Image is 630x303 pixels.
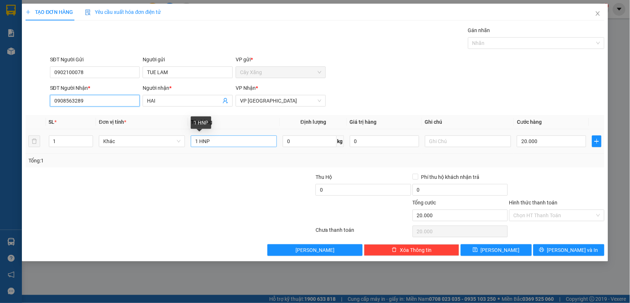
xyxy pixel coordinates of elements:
label: Gán nhãn [468,27,490,33]
div: Chưa thanh toán [315,226,411,239]
button: plus [592,135,601,147]
span: printer [539,247,544,253]
span: close [595,11,601,16]
button: Close [588,4,608,24]
span: TẠO ĐƠN HÀNG [26,9,73,15]
label: Hình thức thanh toán [509,200,558,206]
span: kg [337,135,344,147]
span: user-add [223,98,228,104]
input: VD: Bàn, Ghế [191,135,277,147]
button: printer[PERSON_NAME] và In [533,244,604,256]
span: VP Sài Gòn [240,95,321,106]
th: Ghi chú [422,115,514,129]
input: Ghi Chú [425,135,511,147]
input: 0 [350,135,419,147]
div: SĐT Người Gửi [50,55,140,64]
span: Giá trị hàng [350,119,377,125]
button: deleteXóa Thông tin [364,244,459,256]
div: Người gửi [143,55,233,64]
div: Tổng: 1 [28,157,243,165]
img: icon [85,9,91,15]
span: [PERSON_NAME] [295,246,335,254]
span: Đơn vị tính [99,119,126,125]
button: [PERSON_NAME] [267,244,363,256]
span: Xóa Thông tin [400,246,432,254]
span: Tổng cước [413,200,436,206]
span: save [473,247,478,253]
span: Thu Hộ [316,174,332,180]
span: [PERSON_NAME] và In [547,246,598,254]
span: Cây Xăng [240,67,321,78]
button: delete [28,135,40,147]
span: delete [392,247,397,253]
span: plus [592,138,601,144]
div: 1 HNP [191,116,211,129]
span: [PERSON_NAME] [481,246,520,254]
div: SĐT Người Nhận [50,84,140,92]
span: Cước hàng [517,119,542,125]
span: SL [49,119,55,125]
span: plus [26,9,31,15]
span: Định lượng [301,119,326,125]
div: VP gửi [236,55,326,64]
span: Phí thu hộ khách nhận trả [418,173,483,181]
span: Khác [103,136,181,147]
button: save[PERSON_NAME] [461,244,532,256]
span: Yêu cầu xuất hóa đơn điện tử [85,9,161,15]
span: VP Nhận [236,85,256,91]
div: Người nhận [143,84,233,92]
